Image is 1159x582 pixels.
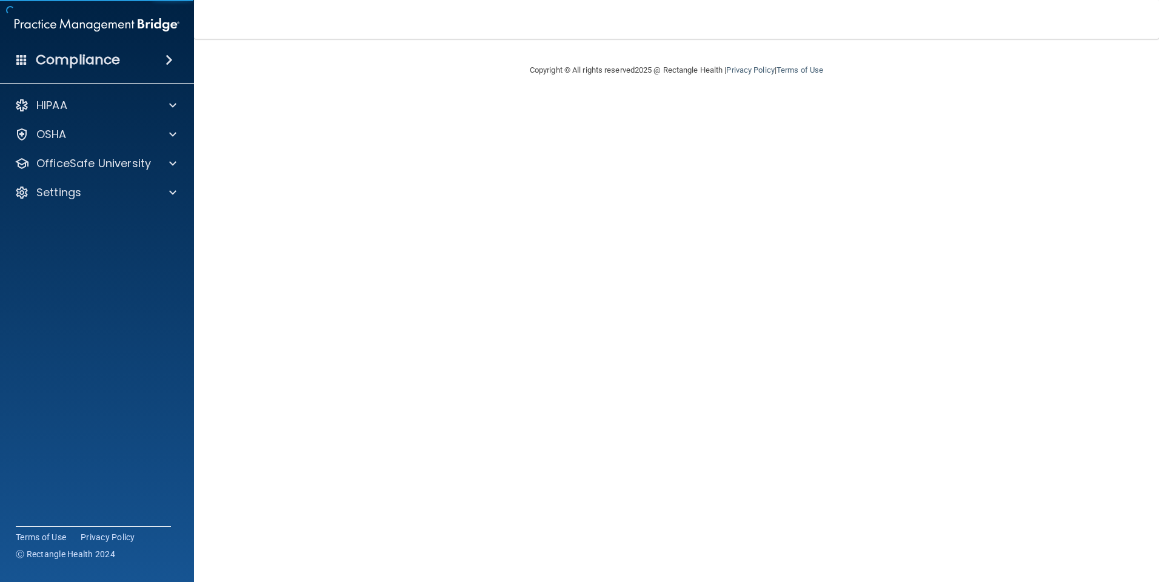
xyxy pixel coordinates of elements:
a: OSHA [15,127,176,142]
img: PMB logo [15,13,179,37]
a: OfficeSafe University [15,156,176,171]
p: HIPAA [36,98,67,113]
div: Copyright © All rights reserved 2025 @ Rectangle Health | | [455,51,898,90]
p: Settings [36,185,81,200]
a: Privacy Policy [81,531,135,543]
h4: Compliance [36,51,120,68]
a: Terms of Use [16,531,66,543]
a: Settings [15,185,176,200]
a: HIPAA [15,98,176,113]
p: OSHA [36,127,67,142]
a: Terms of Use [777,65,823,74]
span: Ⓒ Rectangle Health 2024 [16,548,115,560]
a: Privacy Policy [726,65,774,74]
p: OfficeSafe University [36,156,151,171]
